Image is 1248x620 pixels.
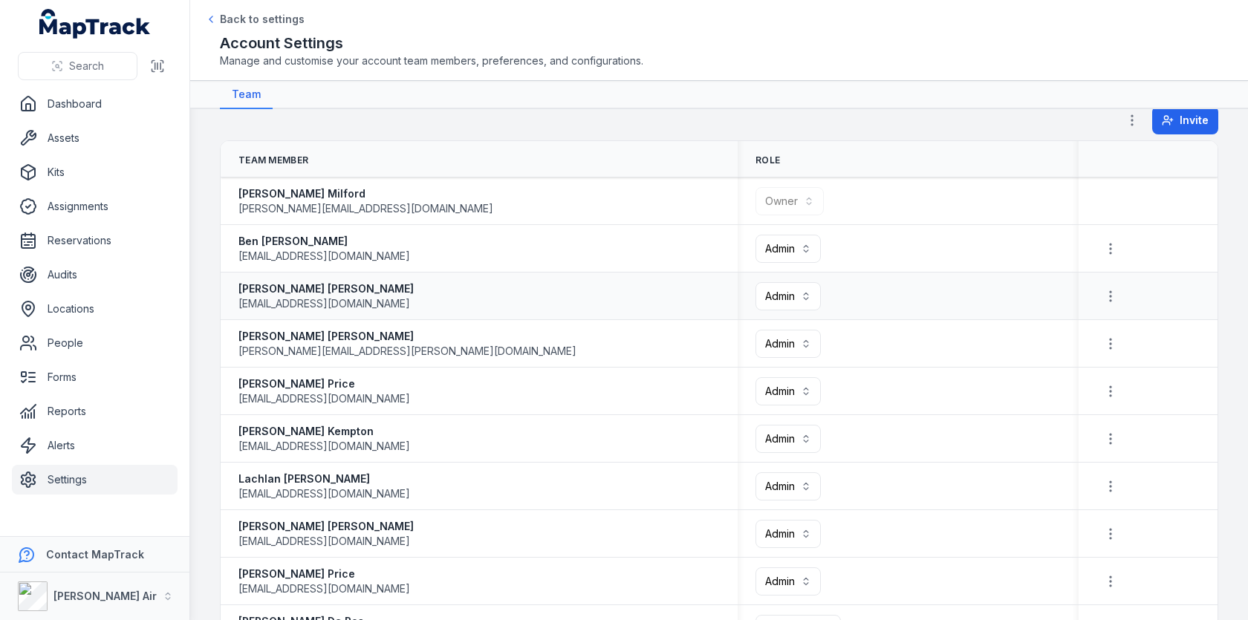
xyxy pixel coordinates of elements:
[755,472,821,500] button: Admin
[238,376,410,391] strong: [PERSON_NAME] Price
[238,201,493,216] span: [PERSON_NAME][EMAIL_ADDRESS][DOMAIN_NAME]
[12,123,178,153] a: Assets
[238,567,410,581] strong: [PERSON_NAME] Price
[238,424,410,439] strong: [PERSON_NAME] Kempton
[53,590,157,602] strong: [PERSON_NAME] Air
[69,59,104,74] span: Search
[755,282,821,310] button: Admin
[238,581,410,596] span: [EMAIL_ADDRESS][DOMAIN_NAME]
[238,439,410,454] span: [EMAIL_ADDRESS][DOMAIN_NAME]
[12,397,178,426] a: Reports
[755,425,821,453] button: Admin
[238,154,308,166] span: Team Member
[12,431,178,460] a: Alerts
[1152,106,1218,134] button: Invite
[238,281,414,296] strong: [PERSON_NAME] [PERSON_NAME]
[755,330,821,358] button: Admin
[220,81,273,109] a: Team
[220,12,305,27] span: Back to settings
[12,362,178,392] a: Forms
[220,33,1218,53] h2: Account Settings
[238,296,410,311] span: [EMAIL_ADDRESS][DOMAIN_NAME]
[238,249,410,264] span: [EMAIL_ADDRESS][DOMAIN_NAME]
[220,53,1218,68] span: Manage and customise your account team members, preferences, and configurations.
[12,260,178,290] a: Audits
[238,329,576,344] strong: [PERSON_NAME] [PERSON_NAME]
[46,548,144,561] strong: Contact MapTrack
[12,157,178,187] a: Kits
[238,534,410,549] span: [EMAIL_ADDRESS][DOMAIN_NAME]
[205,12,305,27] a: Back to settings
[12,328,178,358] a: People
[238,186,493,201] strong: [PERSON_NAME] Milford
[238,519,414,534] strong: [PERSON_NAME] [PERSON_NAME]
[238,486,410,501] span: [EMAIL_ADDRESS][DOMAIN_NAME]
[12,89,178,119] a: Dashboard
[12,294,178,324] a: Locations
[755,377,821,405] button: Admin
[12,192,178,221] a: Assignments
[238,234,410,249] strong: Ben [PERSON_NAME]
[18,52,137,80] button: Search
[755,235,821,263] button: Admin
[238,344,576,359] span: [PERSON_NAME][EMAIL_ADDRESS][PERSON_NAME][DOMAIN_NAME]
[238,391,410,406] span: [EMAIL_ADDRESS][DOMAIN_NAME]
[1180,113,1209,128] span: Invite
[12,465,178,495] a: Settings
[12,226,178,255] a: Reservations
[755,567,821,595] button: Admin
[238,471,410,486] strong: Lachlan [PERSON_NAME]
[39,9,151,39] a: MapTrack
[755,154,780,166] span: Role
[755,520,821,548] button: Admin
